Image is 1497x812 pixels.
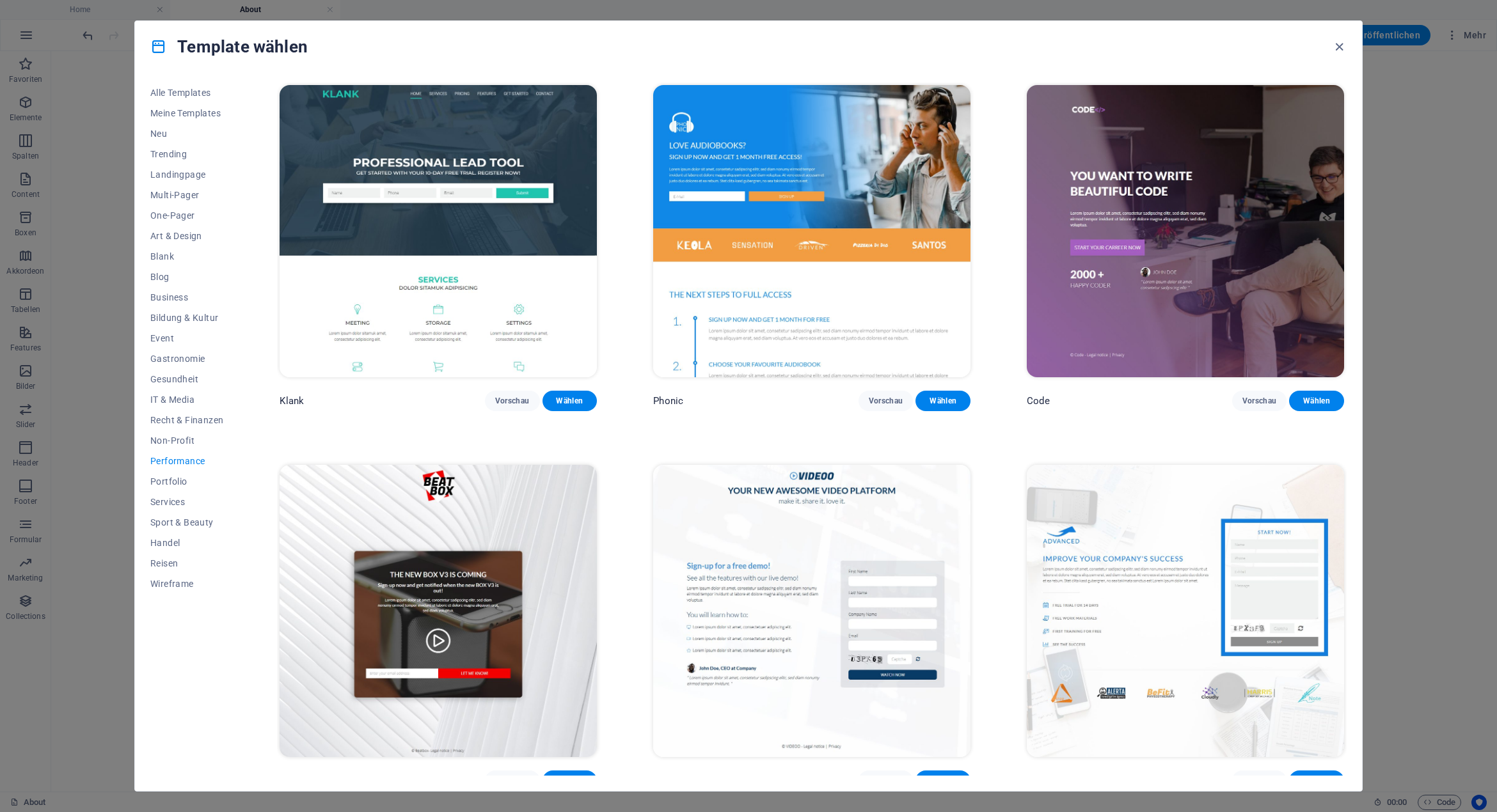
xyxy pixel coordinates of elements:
p: Beatbox [280,774,315,787]
span: Wählen [1299,396,1334,406]
span: Neu [150,129,223,139]
button: Bildung & Kultur [150,308,223,328]
img: Beatbox [280,465,597,757]
button: Wählen [543,391,598,411]
button: Trending [150,144,223,164]
p: Videoo [653,774,685,787]
span: Non-Profit [150,435,223,446]
button: Vorschau [485,770,540,791]
span: Vorschau [869,776,903,786]
button: Neu [150,123,223,144]
span: Event [150,333,223,343]
span: Meine Templates [150,108,223,118]
h4: Template wählen [150,36,308,57]
button: Recht & Finanzen [150,410,223,430]
span: Recht & Finanzen [150,415,223,425]
button: Business [150,287,223,308]
span: Blog [150,272,223,282]
button: Vorschau [1232,391,1287,411]
button: Wählen [543,770,598,791]
p: Code [1027,394,1050,407]
button: Gastronomie [150,348,223,369]
span: Vorschau [1242,396,1277,406]
img: Videoo [653,465,970,757]
p: Phonic [653,394,683,407]
button: Alle Templates [150,82,223,103]
button: Multi-Pager [150,185,223,205]
button: Portfolio [150,471,223,492]
button: Wählen [1289,391,1344,411]
span: Wählen [553,396,587,406]
button: IT & Media [150,389,223,410]
span: Art & Design [150,231,223,241]
span: Wählen [553,776,587,786]
span: Gesundheit [150,374,223,384]
span: Portfolio [150,476,223,487]
button: One-Pager [150,205,223,226]
span: Handel [150,538,223,548]
button: Reisen [150,553,223,574]
button: Blank [150,246,223,267]
span: Wireframe [150,579,223,589]
button: Performance [150,451,223,471]
button: Wireframe [150,574,223,594]
p: Klank [280,394,304,407]
button: Vorschau [1232,770,1287,791]
span: Multi-Pager [150,190,223,200]
span: Bildung & Kultur [150,313,223,323]
p: Advanced [1027,774,1069,787]
span: IT & Media [150,394,223,405]
button: Vorschau [485,391,540,411]
img: Klank [280,85,597,377]
span: Alle Templates [150,88,223,98]
button: Vorschau [859,391,914,411]
span: Vorschau [495,776,530,786]
button: Wählen [1289,770,1344,791]
span: Business [150,292,223,302]
button: Handel [150,533,223,553]
button: Blog [150,267,223,287]
span: Blank [150,251,223,262]
button: Art & Design [150,226,223,246]
button: Landingpage [150,164,223,185]
span: Vorschau [869,396,903,406]
button: Gesundheit [150,369,223,389]
button: Wählen [915,391,970,411]
button: Meine Templates [150,103,223,123]
span: Wählen [1299,776,1334,786]
button: Services [150,492,223,512]
button: Event [150,328,223,348]
span: Services [150,497,223,507]
span: Reisen [150,558,223,568]
span: Sport & Beauty [150,517,223,527]
span: Trending [150,149,223,159]
button: Sport & Beauty [150,512,223,533]
span: Vorschau [495,396,530,406]
span: Wählen [926,396,960,406]
button: Vorschau [859,770,914,791]
span: Performance [150,456,223,466]
img: Code [1027,85,1344,377]
img: Phonic [653,85,970,377]
span: Gastronomie [150,354,223,364]
img: Advanced [1027,465,1344,757]
button: Non-Profit [150,430,223,451]
span: Landingpage [150,169,223,180]
button: Wählen [915,770,970,791]
span: Wählen [926,776,960,786]
span: One-Pager [150,210,223,221]
span: Vorschau [1242,776,1277,786]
